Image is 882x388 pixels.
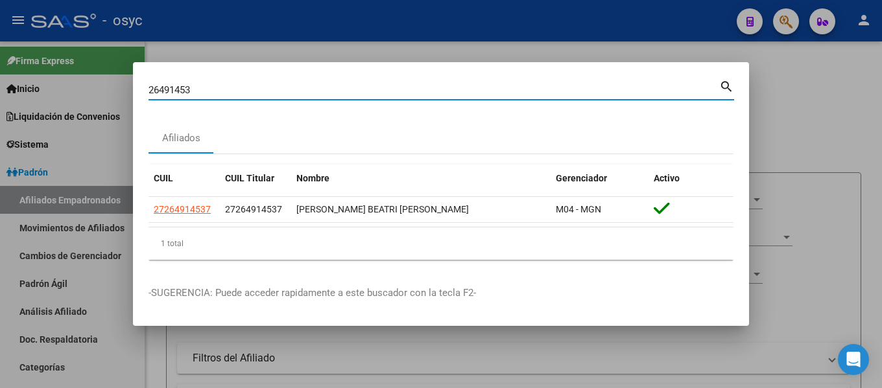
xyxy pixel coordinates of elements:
[654,173,680,183] span: Activo
[154,173,173,183] span: CUIL
[838,344,869,375] div: Open Intercom Messenger
[220,165,291,192] datatable-header-cell: CUIL Titular
[551,165,649,192] datatable-header-cell: Gerenciador
[556,173,607,183] span: Gerenciador
[162,131,200,146] div: Afiliados
[556,204,601,214] span: M04 - MGN
[225,204,282,214] span: 27264914537
[719,78,734,93] mat-icon: search
[154,204,211,214] span: 27264914537
[291,165,551,192] datatable-header-cell: Nombre
[225,173,274,183] span: CUIL Titular
[149,227,733,260] div: 1 total
[296,202,545,217] div: [PERSON_NAME] BEATRI [PERSON_NAME]
[149,286,733,301] p: -SUGERENCIA: Puede acceder rapidamente a este buscador con la tecla F2-
[149,165,220,192] datatable-header-cell: CUIL
[296,173,329,183] span: Nombre
[649,165,733,192] datatable-header-cell: Activo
